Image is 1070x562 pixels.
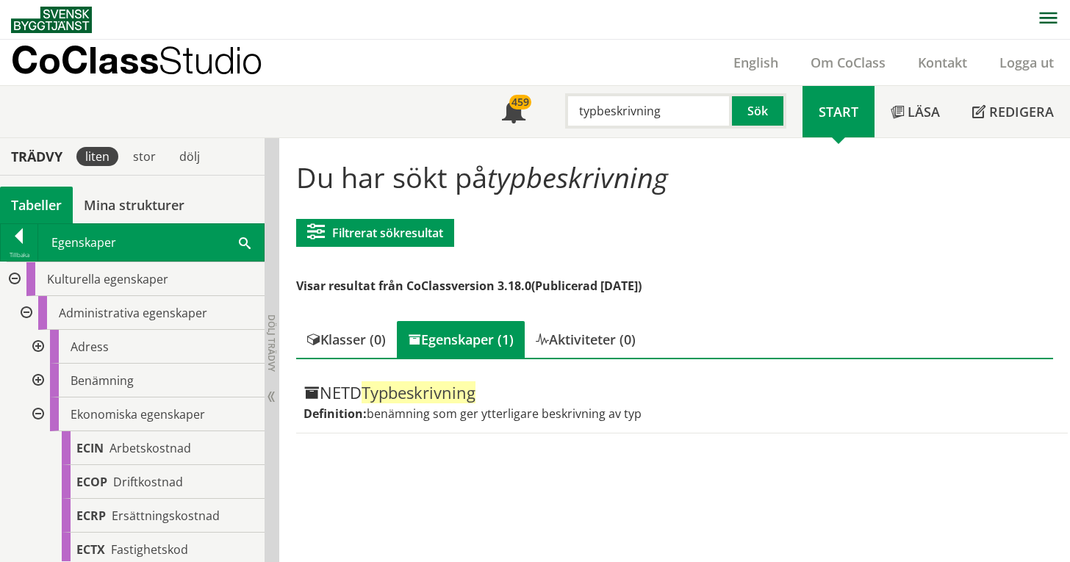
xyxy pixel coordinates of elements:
[819,103,858,120] span: Start
[296,219,454,247] button: Filtrerat sökresultat
[794,54,902,71] a: Om CoClass
[531,278,642,294] span: (Publicerad [DATE])
[47,271,168,287] span: Kulturella egenskaper
[989,103,1054,120] span: Redigera
[565,93,732,129] input: Sök
[170,147,209,166] div: dölj
[367,406,642,422] span: benämning som ger ytterligare beskrivning av typ
[71,372,134,389] span: Benämning
[109,440,191,456] span: Arbetskostnad
[717,54,794,71] a: English
[362,381,475,403] span: Typbeskrivning
[487,158,668,196] span: typbeskrivning
[76,147,118,166] div: liten
[983,54,1070,71] a: Logga ut
[3,148,71,165] div: Trädvy
[296,321,397,358] div: Klasser (0)
[113,474,183,490] span: Driftkostnad
[71,406,205,422] span: Ekonomiska egenskaper
[76,541,105,558] span: ECTX
[11,40,294,85] a: CoClassStudio
[304,406,367,422] label: Definition:
[73,187,195,223] a: Mina strukturer
[304,384,1060,402] div: NETD
[296,278,531,294] span: Visar resultat från CoClassversion 3.18.0
[397,321,525,358] div: Egenskaper (1)
[112,508,220,524] span: Ersättningskostnad
[71,339,109,355] span: Adress
[76,508,106,524] span: ECRP
[525,321,647,358] div: Aktiviteter (0)
[1,249,37,261] div: Tillbaka
[111,541,188,558] span: Fastighetskod
[486,86,542,137] a: 459
[875,86,956,137] a: Läsa
[902,54,983,71] a: Kontakt
[296,161,1053,193] h1: Du har sökt på
[59,305,207,321] span: Administrativa egenskaper
[159,38,262,82] span: Studio
[732,93,786,129] button: Sök
[76,440,104,456] span: ECIN
[38,224,264,261] div: Egenskaper
[265,314,278,372] span: Dölj trädvy
[908,103,940,120] span: Läsa
[509,95,531,109] div: 459
[502,101,525,125] span: Notifikationer
[76,474,107,490] span: ECOP
[956,86,1070,137] a: Redigera
[239,234,251,250] span: Sök i tabellen
[11,51,262,68] p: CoClass
[803,86,875,137] a: Start
[11,7,92,33] img: Svensk Byggtjänst
[124,147,165,166] div: stor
